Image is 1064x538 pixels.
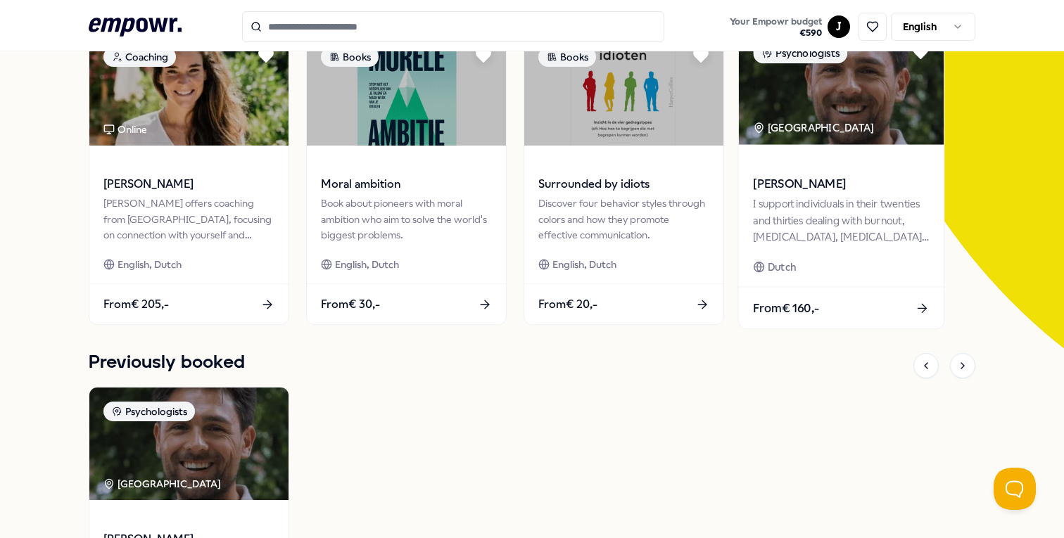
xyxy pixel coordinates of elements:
img: package image [524,33,723,146]
a: Your Empowr budget€590 [724,12,828,41]
a: package imageBooksMoral ambitionBook about pioneers with moral ambition who aim to solve the worl... [306,32,507,325]
div: Discover four behavior styles through colors and how they promote effective communication. [538,196,709,243]
img: package image [89,388,289,500]
span: [PERSON_NAME] [103,175,274,193]
span: English, Dutch [552,257,616,272]
button: Your Empowr budget€590 [727,13,825,41]
span: English, Dutch [118,257,182,272]
iframe: Help Scout Beacon - Open [994,468,1036,510]
span: From € 160,- [753,299,819,317]
div: Psychologists [103,402,195,421]
img: package image [89,33,289,146]
div: Book about pioneers with moral ambition who aim to solve the world's biggest problems. [321,196,492,243]
a: package imagePsychologists[GEOGRAPHIC_DATA] [PERSON_NAME]I support individuals in their twenties ... [738,28,945,330]
button: J [828,15,850,38]
h1: Previously booked [89,349,245,377]
span: [PERSON_NAME] [753,175,929,193]
span: From € 205,- [103,295,169,314]
div: Psychologists [753,43,847,63]
a: package imageBooksSurrounded by idiotsDiscover four behavior styles through colors and how they p... [524,32,724,325]
span: English, Dutch [335,257,399,272]
div: Online [103,122,147,137]
div: [PERSON_NAME] offers coaching from [GEOGRAPHIC_DATA], focusing on connection with yourself and ot... [103,196,274,243]
div: [GEOGRAPHIC_DATA] [753,120,876,136]
a: package imageCoachingOnline[PERSON_NAME][PERSON_NAME] offers coaching from [GEOGRAPHIC_DATA], foc... [89,32,289,325]
span: From € 30,- [321,295,380,314]
div: [GEOGRAPHIC_DATA] [103,476,223,492]
img: package image [739,29,944,145]
img: package image [307,33,506,146]
span: Surrounded by idiots [538,175,709,193]
div: Books [538,47,596,67]
div: Coaching [103,47,176,67]
span: From € 20,- [538,295,597,314]
div: Books [321,47,379,67]
span: Moral ambition [321,175,492,193]
input: Search for products, categories or subcategories [242,11,664,42]
div: I support individuals in their twenties and thirties dealing with burnout, [MEDICAL_DATA], [MEDIC... [753,196,929,245]
span: € 590 [730,27,822,39]
span: Dutch [768,259,796,275]
span: Your Empowr budget [730,16,822,27]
